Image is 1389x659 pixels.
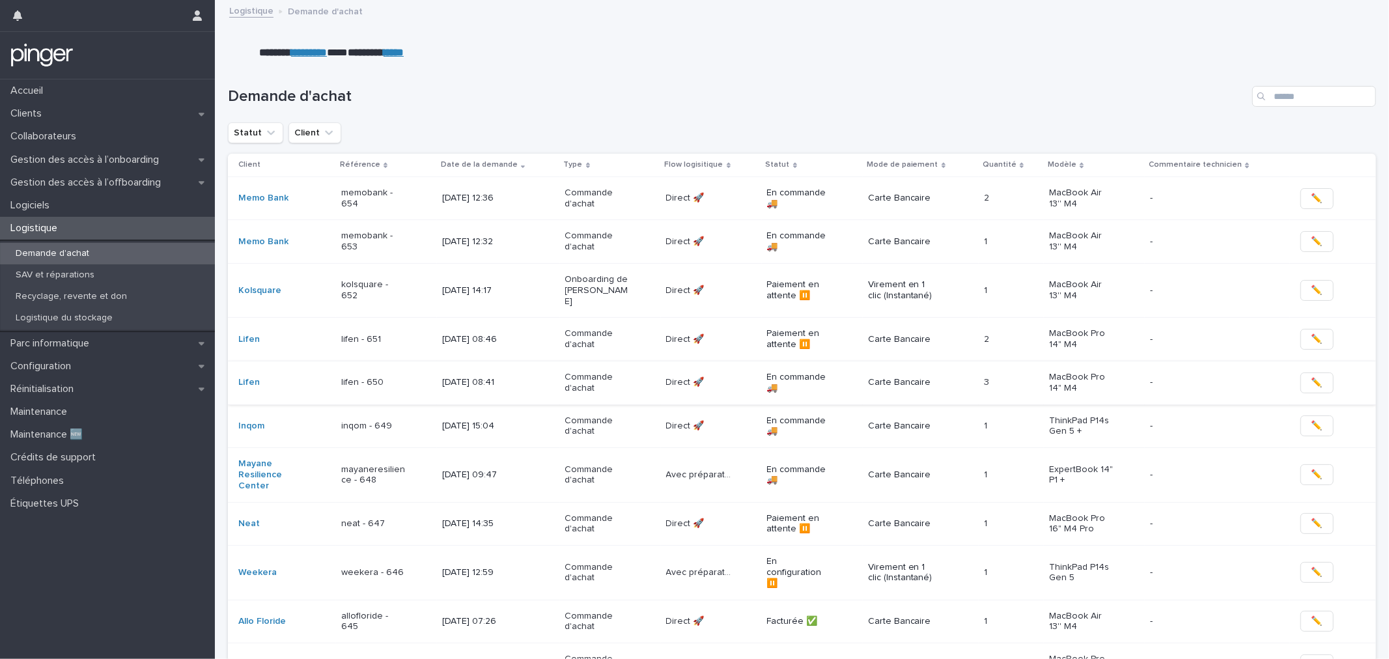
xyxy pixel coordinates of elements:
[1150,567,1280,578] p: -
[238,458,303,491] a: Mayane Resilience Center
[442,567,507,578] p: [DATE] 12:59
[666,565,734,578] p: Avec préparation 🛠️
[565,328,630,350] p: Commande d'achat
[341,611,406,633] p: allofloride - 645
[228,122,283,143] button: Statut
[228,448,1376,502] tr: Mayane Resilience Center mayaneresilience - 648[DATE] 09:47Commande d'achatAvec préparation 🛠️Ave...
[767,464,832,486] p: En commande 🚚​
[238,518,260,529] a: Neat
[238,334,260,345] a: Lifen
[5,475,74,487] p: Téléphones
[1312,376,1323,389] span: ✏️
[1300,329,1334,350] button: ✏️
[238,616,286,627] a: Allo Floride
[565,415,630,438] p: Commande d'achat
[238,158,260,172] p: Client
[5,176,171,189] p: Gestion des accès à l’offboarding
[565,464,630,486] p: Commande d'achat
[1312,517,1323,530] span: ✏️
[228,87,1247,106] h1: Demande d'achat
[565,562,630,584] p: Commande d'achat
[766,158,790,172] p: Statut
[1312,192,1323,205] span: ✏️
[442,421,507,432] p: [DATE] 15:04
[228,220,1376,264] tr: Memo Bank memobank - 653[DATE] 12:32Commande d'achatDirect 🚀Direct 🚀 En commande 🚚​Carte Bancaire...
[228,318,1376,361] tr: Lifen lifen - 651[DATE] 08:46Commande d'achatDirect 🚀Direct 🚀 Paiement en attente ⏸️Carte Bancair...
[228,502,1376,546] tr: Neat neat - 647[DATE] 14:35Commande d'achatDirect 🚀Direct 🚀 Paiement en attente ⏸️Carte Bancaire1...
[666,467,734,481] p: Avec préparation 🛠️
[5,451,106,464] p: Crédits de support
[1150,470,1280,481] p: -
[767,279,832,301] p: Paiement en attente ⏸️
[1312,615,1323,628] span: ✏️
[5,291,137,302] p: Recyclage, revente et don
[868,193,933,204] p: Carte Bancaire
[984,283,990,296] p: 1
[340,158,380,172] p: Référence
[229,3,274,18] a: Logistique
[238,567,277,578] a: Weekera
[288,122,341,143] button: Client
[1312,235,1323,248] span: ✏️
[1049,372,1114,394] p: MacBook Pro 14" M4
[228,600,1376,643] tr: Allo Floride allofloride - 645[DATE] 07:26Commande d'achatDirect 🚀Direct 🚀 Facturée ✅Carte Bancai...
[442,377,507,388] p: [DATE] 08:41
[984,374,992,388] p: 3
[1300,464,1334,485] button: ✏️
[5,107,52,120] p: Clients
[5,360,81,372] p: Configuration
[5,406,77,418] p: Maintenance
[5,337,100,350] p: Parc informatique
[5,313,123,324] p: Logistique du stockage
[868,616,933,627] p: Carte Bancaire
[868,334,933,345] p: Carte Bancaire
[5,428,93,441] p: Maintenance 🆕
[5,199,60,212] p: Logiciels
[1312,333,1323,346] span: ✏️
[441,158,518,172] p: Date de la demande
[5,270,105,281] p: SAV et réparations
[984,331,992,345] p: 2
[1049,464,1114,486] p: ExpertBook 14" P1 +
[666,374,707,388] p: Direct 🚀
[5,130,87,143] p: Collaborateurs
[238,236,288,247] a: Memo Bank
[341,188,406,210] p: memobank - 654
[1150,334,1280,345] p: -
[984,418,990,432] p: 1
[1150,616,1280,627] p: -
[767,372,832,394] p: En commande 🚚​
[1300,415,1334,436] button: ✏️
[984,467,990,481] p: 1
[1300,611,1334,632] button: ✏️
[5,154,169,166] p: Gestion des accès à l’onboarding
[5,498,89,510] p: Étiquettes UPS
[666,516,707,529] p: Direct 🚀
[442,616,507,627] p: [DATE] 07:26
[868,562,933,584] p: Virement en 1 clic (Instantané)
[565,513,630,535] p: Commande d'achat
[1049,562,1114,584] p: ThinkPad P14s Gen 5
[767,513,832,535] p: Paiement en attente ⏸️
[228,404,1376,448] tr: Inqom inqom - 649[DATE] 15:04Commande d'achatDirect 🚀Direct 🚀 En commande 🚚​Carte Bancaire11 Thin...
[1049,188,1114,210] p: MacBook Air 13'' M4
[238,193,288,204] a: Memo Bank
[1049,611,1114,633] p: MacBook Air 13'' M4
[767,328,832,350] p: Paiement en attente ⏸️
[1049,231,1114,253] p: MacBook Air 13'' M4
[341,567,406,578] p: weekera - 646
[1300,280,1334,301] button: ✏️
[666,234,707,247] p: Direct 🚀
[5,383,84,395] p: Réinitialisation
[983,158,1017,172] p: Quantité
[1252,86,1376,107] input: Search
[665,158,723,172] p: Flow logisitique
[1300,372,1334,393] button: ✏️
[1048,158,1076,172] p: Modèle
[767,616,832,627] p: Facturée ✅
[984,565,990,578] p: 1
[984,516,990,529] p: 1
[1312,566,1323,579] span: ✏️
[442,285,507,296] p: [DATE] 14:17
[1150,421,1280,432] p: -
